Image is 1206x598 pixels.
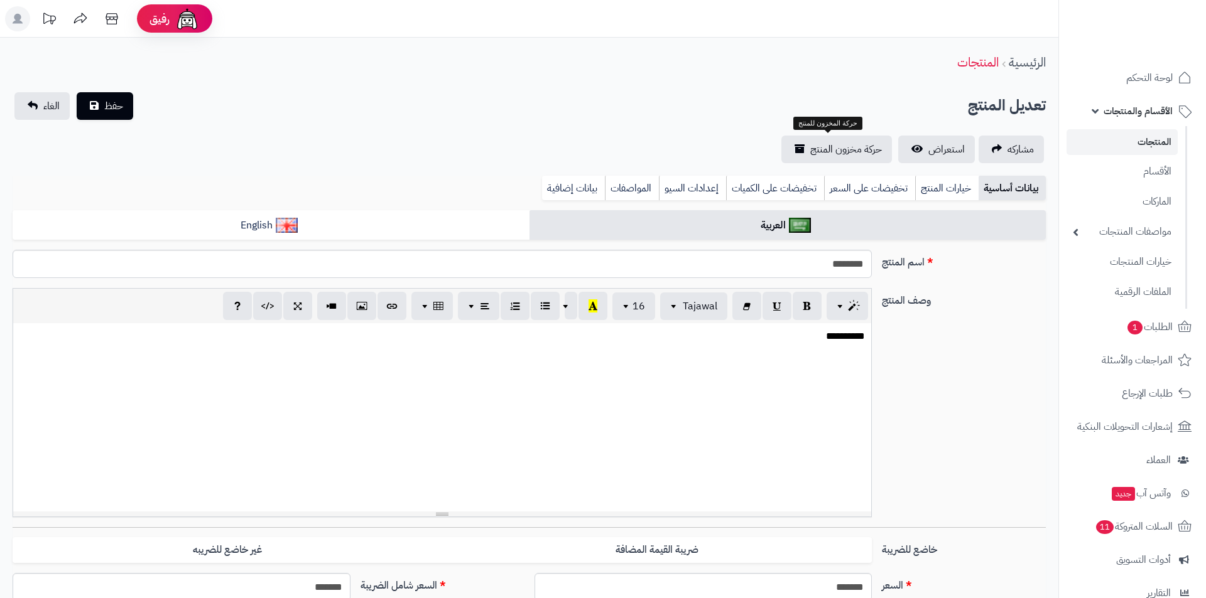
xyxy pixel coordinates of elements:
label: غير خاضع للضريبه [13,537,442,563]
img: English [276,218,298,233]
label: السعر شامل الضريبة [356,573,530,593]
span: Tajawal [683,299,717,314]
a: English [13,210,530,241]
a: الأقسام [1067,158,1178,185]
a: الرئيسية [1009,53,1046,72]
span: لوحة التحكم [1126,69,1173,87]
a: خيارات المنتج [915,176,979,201]
span: أدوات التسويق [1116,551,1171,569]
a: المراجعات والأسئلة [1067,345,1198,375]
a: طلبات الإرجاع [1067,378,1198,408]
span: المراجعات والأسئلة [1102,351,1173,369]
label: خاضع للضريبة [877,537,1051,557]
button: Tajawal [660,292,727,320]
img: العربية [789,218,811,233]
label: ضريبة القيمة المضافة [442,537,872,563]
label: وصف المنتج [877,288,1051,308]
a: خيارات المنتجات [1067,248,1178,275]
a: الماركات [1067,188,1178,215]
a: تخفيضات على السعر [824,176,915,201]
a: بيانات إضافية [542,176,605,201]
span: استعراض [928,142,965,157]
span: مشاركه [1008,142,1034,157]
span: طلبات الإرجاع [1122,385,1173,402]
a: الطلبات1 [1067,312,1198,342]
span: وآتس آب [1111,484,1171,502]
span: الأقسام والمنتجات [1104,102,1173,120]
span: رفيق [149,11,170,26]
a: استعراض [898,136,975,163]
span: إشعارات التحويلات البنكية [1077,418,1173,435]
button: 16 [612,292,655,320]
span: جديد [1112,487,1135,501]
h2: تعديل المنتج [968,93,1046,119]
a: إعدادات السيو [659,176,726,201]
img: ai-face.png [175,6,200,31]
span: 16 [633,299,645,314]
a: أدوات التسويق [1067,545,1198,575]
a: العملاء [1067,445,1198,475]
a: تحديثات المنصة [33,6,65,35]
a: الغاء [14,92,70,120]
span: حفظ [104,99,123,114]
span: حركة مخزون المنتج [810,142,882,157]
label: اسم المنتج [877,250,1051,270]
a: مشاركه [979,136,1044,163]
a: السلات المتروكة11 [1067,511,1198,542]
a: المواصفات [605,176,659,201]
span: الطلبات [1126,318,1173,336]
button: حفظ [77,92,133,120]
label: السعر [877,573,1051,593]
img: logo-2.png [1121,32,1194,58]
span: الغاء [43,99,60,114]
a: إشعارات التحويلات البنكية [1067,412,1198,442]
a: المنتجات [957,53,999,72]
span: السلات المتروكة [1095,518,1173,535]
a: وآتس آبجديد [1067,478,1198,508]
span: العملاء [1146,451,1171,469]
a: المنتجات [1067,129,1178,155]
div: حركة المخزون للمنتج [793,117,862,131]
span: 11 [1096,520,1114,534]
span: 1 [1127,321,1143,334]
a: العربية [530,210,1046,241]
a: مواصفات المنتجات [1067,218,1178,245]
a: بيانات أساسية [979,176,1046,201]
a: تخفيضات على الكميات [726,176,824,201]
a: لوحة التحكم [1067,63,1198,93]
a: الملفات الرقمية [1067,279,1178,306]
a: حركة مخزون المنتج [781,136,892,163]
